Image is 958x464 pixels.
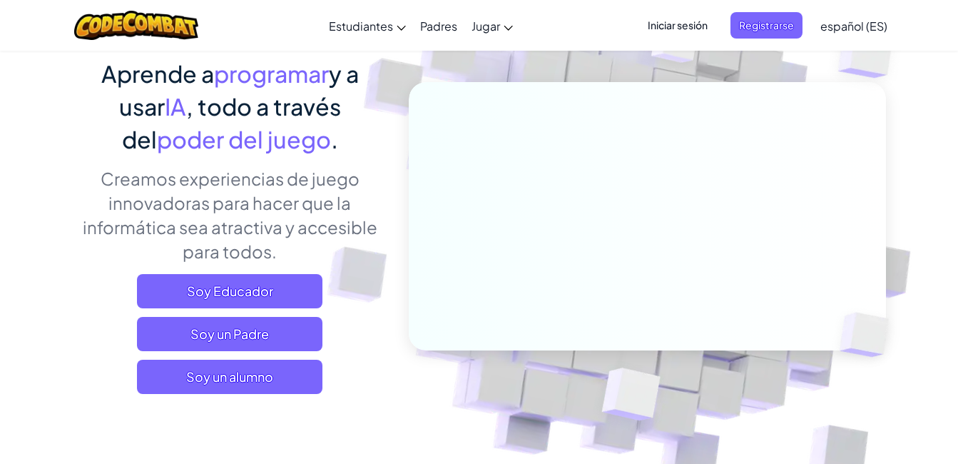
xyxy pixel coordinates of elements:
[101,59,214,88] span: Aprende a
[214,59,329,88] span: programar
[137,360,322,394] button: Soy un alumno
[566,338,694,456] img: Overlap cubes
[464,6,520,45] a: Jugar
[639,12,716,39] button: Iniciar sesión
[329,19,393,34] span: Estudiantes
[322,6,413,45] a: Estudiantes
[820,19,887,34] span: español (ES)
[730,12,802,39] button: Registrarse
[157,125,331,153] span: poder del juego
[815,283,922,387] img: Overlap cubes
[331,125,338,153] span: .
[413,6,464,45] a: Padres
[73,166,387,263] p: Creamos experiencias de juego innovadoras para hacer que la informática sea atractiva y accesible...
[137,317,322,351] a: Soy un Padre
[472,19,500,34] span: Jugar
[137,274,322,308] a: Soy Educador
[122,92,341,153] span: , todo a través del
[74,11,199,40] img: CodeCombat logo
[165,92,186,121] span: IA
[813,6,895,45] a: español (ES)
